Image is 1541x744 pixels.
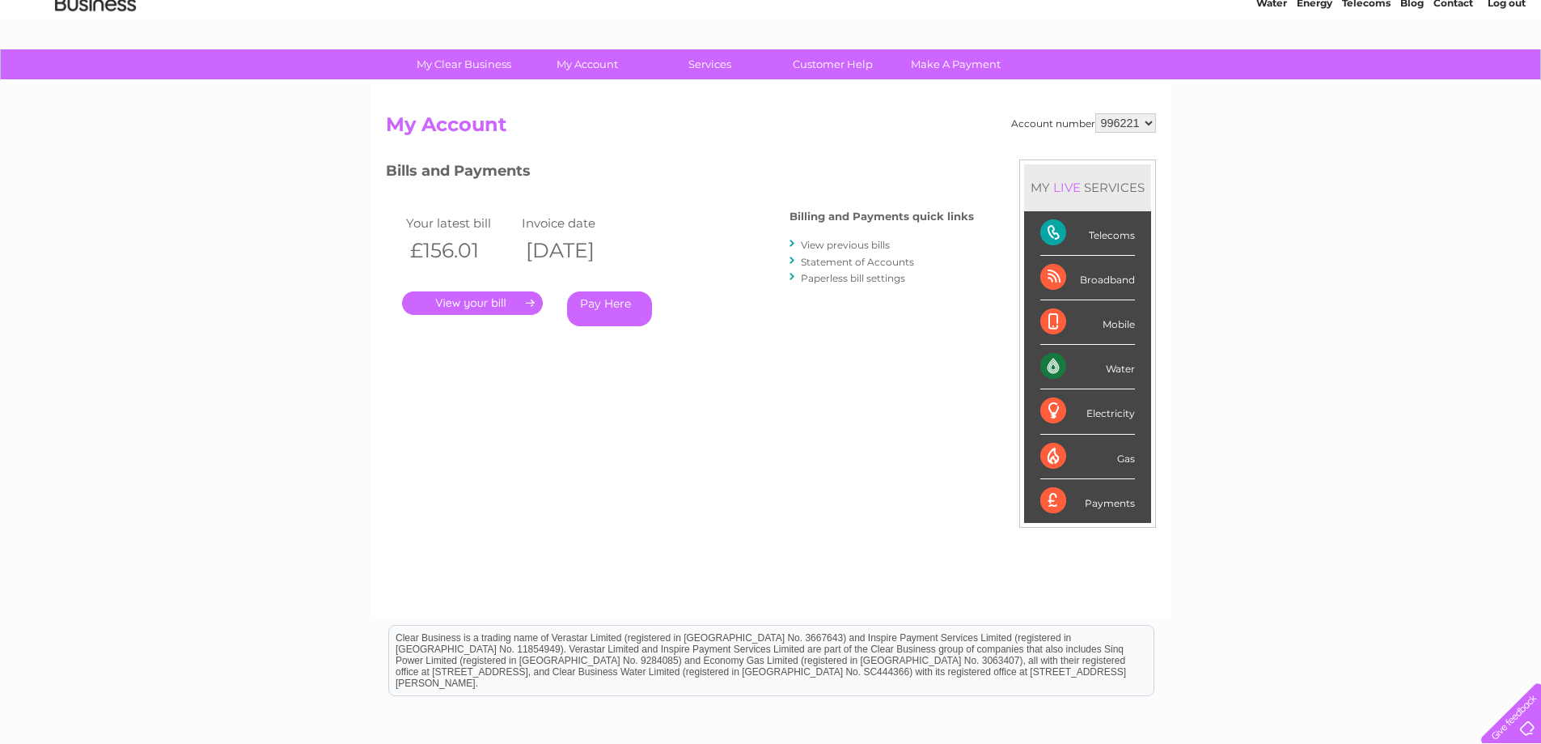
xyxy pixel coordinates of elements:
div: MY SERVICES [1024,164,1151,210]
div: LIVE [1050,180,1084,195]
a: Statement of Accounts [801,256,914,268]
div: Water [1040,345,1135,389]
a: My Account [520,49,654,79]
div: Electricity [1040,389,1135,434]
h3: Bills and Payments [386,159,974,188]
a: Make A Payment [889,49,1022,79]
div: Mobile [1040,300,1135,345]
div: Clear Business is a trading name of Verastar Limited (registered in [GEOGRAPHIC_DATA] No. 3667643... [389,9,1154,79]
a: Energy [1297,69,1332,81]
h2: My Account [386,113,1156,144]
th: [DATE] [518,234,634,267]
div: Telecoms [1040,211,1135,256]
a: Pay Here [567,291,652,326]
a: Paperless bill settings [801,272,905,284]
a: Services [643,49,777,79]
div: Payments [1040,479,1135,523]
a: Contact [1433,69,1473,81]
td: Invoice date [518,212,634,234]
div: Account number [1011,113,1156,133]
a: View previous bills [801,239,890,251]
a: Customer Help [766,49,900,79]
a: Telecoms [1342,69,1391,81]
td: Your latest bill [402,212,519,234]
img: logo.png [54,42,137,91]
a: 0333 014 3131 [1236,8,1348,28]
a: . [402,291,543,315]
a: Blog [1400,69,1424,81]
div: Gas [1040,435,1135,479]
th: £156.01 [402,234,519,267]
a: Water [1256,69,1287,81]
a: Log out [1488,69,1526,81]
h4: Billing and Payments quick links [790,210,974,223]
a: My Clear Business [397,49,531,79]
div: Broadband [1040,256,1135,300]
